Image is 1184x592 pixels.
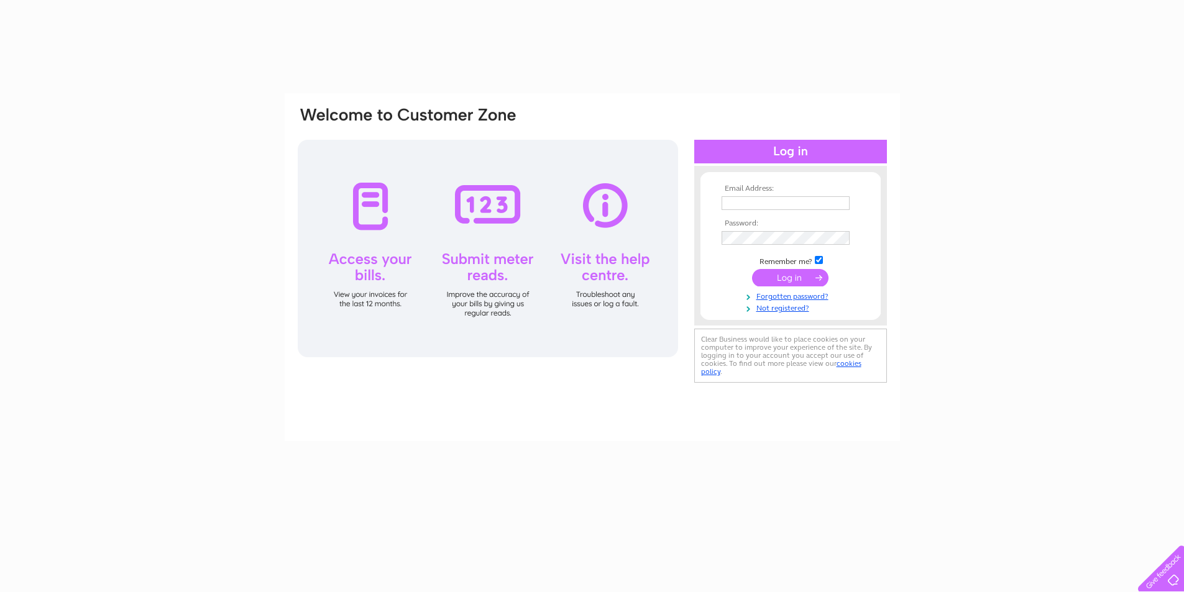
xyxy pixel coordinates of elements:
[718,254,863,266] td: Remember me?
[718,184,863,193] th: Email Address:
[722,289,863,301] a: Forgotten password?
[752,269,828,286] input: Submit
[701,359,861,376] a: cookies policy
[694,329,887,383] div: Clear Business would like to place cookies on your computer to improve your experience of the sit...
[718,219,863,228] th: Password:
[722,301,863,313] a: Not registered?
